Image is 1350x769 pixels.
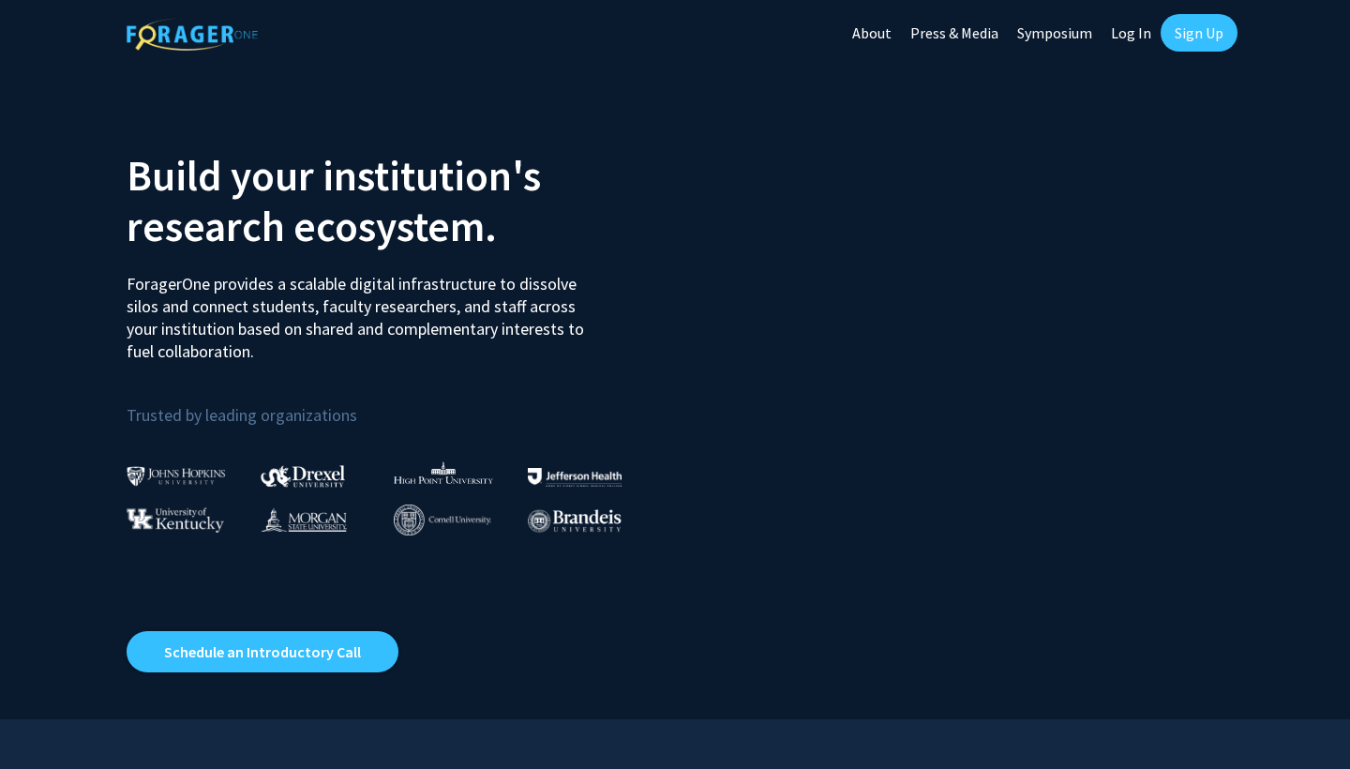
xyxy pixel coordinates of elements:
[127,18,258,51] img: ForagerOne Logo
[127,259,597,363] p: ForagerOne provides a scalable digital infrastructure to dissolve silos and connect students, fac...
[127,631,398,672] a: Opens in a new tab
[127,378,661,430] p: Trusted by leading organizations
[394,461,493,484] img: High Point University
[528,468,622,486] img: Thomas Jefferson University
[1161,14,1237,52] a: Sign Up
[127,150,661,251] h2: Build your institution's research ecosystem.
[127,507,224,533] img: University of Kentucky
[528,509,622,533] img: Brandeis University
[394,505,491,535] img: Cornell University
[127,466,226,486] img: Johns Hopkins University
[261,507,347,532] img: Morgan State University
[261,465,345,487] img: Drexel University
